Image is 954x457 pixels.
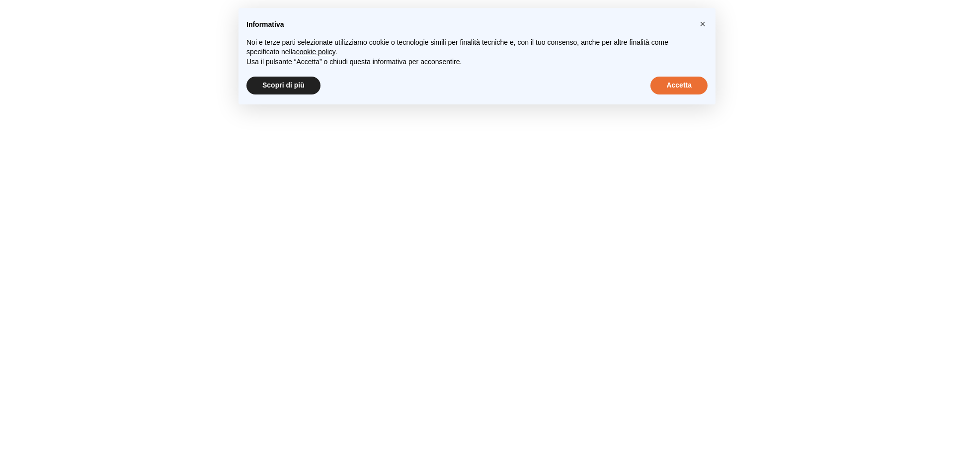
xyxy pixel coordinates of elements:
h2: Informativa [246,20,692,30]
button: Scopri di più [246,77,320,94]
span: × [700,18,706,29]
button: Chiudi questa informativa [695,16,711,32]
p: Noi e terze parti selezionate utilizziamo cookie o tecnologie simili per finalità tecniche e, con... [246,38,692,57]
p: Usa il pulsante “Accetta” o chiudi questa informativa per acconsentire. [246,57,692,67]
a: cookie policy [296,48,335,56]
button: Accetta [650,77,708,94]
